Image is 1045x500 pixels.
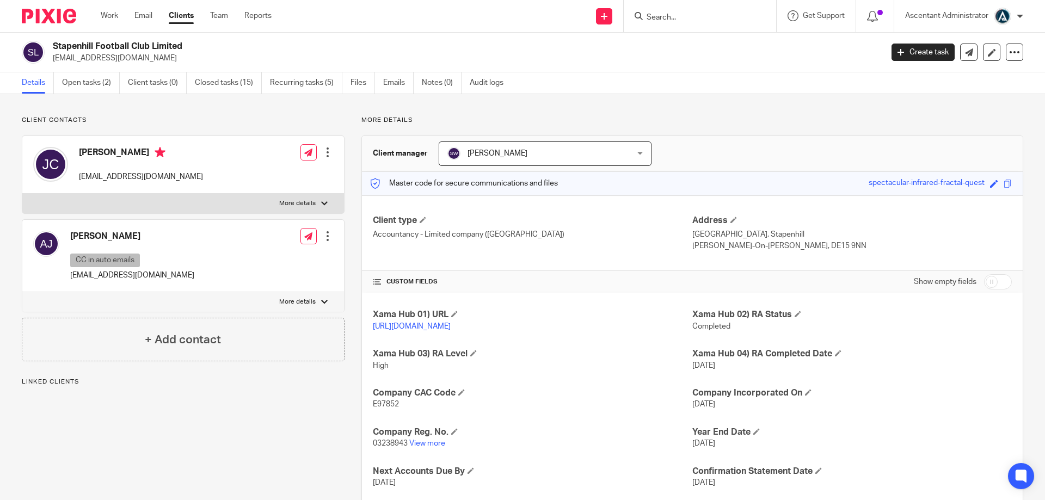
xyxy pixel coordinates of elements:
p: [EMAIL_ADDRESS][DOMAIN_NAME] [70,270,194,281]
span: High [373,362,389,369]
h4: Year End Date [692,427,1012,438]
span: Get Support [803,12,845,20]
img: Ascentant%20Round%20Only.png [994,8,1011,25]
img: svg%3E [447,147,460,160]
img: svg%3E [33,231,59,257]
a: Audit logs [470,72,512,94]
a: Reports [244,10,272,21]
img: svg%3E [33,147,68,182]
a: Email [134,10,152,21]
h3: Client manager [373,148,428,159]
h4: Address [692,215,1012,226]
p: More details [279,199,316,208]
input: Search [646,13,743,23]
p: [GEOGRAPHIC_DATA], Stapenhill [692,229,1012,240]
img: Pixie [22,9,76,23]
label: Show empty fields [914,276,976,287]
a: Recurring tasks (5) [270,72,342,94]
span: [DATE] [373,479,396,486]
a: Open tasks (2) [62,72,120,94]
p: CC in auto emails [70,254,140,267]
div: spectacular-infrared-fractal-quest [869,177,985,190]
p: Accountancy - Limited company ([GEOGRAPHIC_DATA]) [373,229,692,240]
h4: Xama Hub 02) RA Status [692,309,1012,320]
h4: Xama Hub 03) RA Level [373,348,692,360]
a: Notes (0) [422,72,462,94]
span: E97852 [373,400,399,408]
a: Team [210,10,228,21]
h4: Company CAC Code [373,387,692,399]
h4: [PERSON_NAME] [70,231,194,242]
span: [DATE] [692,362,715,369]
p: Linked clients [22,378,345,386]
span: [PERSON_NAME] [468,150,527,157]
a: Details [22,72,54,94]
a: Work [101,10,118,21]
h4: Confirmation Statement Date [692,466,1012,477]
p: [EMAIL_ADDRESS][DOMAIN_NAME] [79,171,203,182]
p: More details [279,298,316,306]
h4: Company Incorporated On [692,387,1012,399]
h4: Xama Hub 01) URL [373,309,692,320]
h4: Xama Hub 04) RA Completed Date [692,348,1012,360]
p: Client contacts [22,116,345,125]
span: Completed [692,323,730,330]
a: Create task [892,44,955,61]
img: svg%3E [22,41,45,64]
h4: Next Accounts Due By [373,466,692,477]
h2: Stapenhill Football Club Limited [53,41,711,52]
span: [DATE] [692,479,715,486]
h4: + Add contact [145,331,221,348]
span: [DATE] [692,400,715,408]
h4: [PERSON_NAME] [79,147,203,161]
p: Ascentant Administrator [905,10,988,21]
a: Clients [169,10,194,21]
p: [EMAIL_ADDRESS][DOMAIN_NAME] [53,53,875,64]
a: Client tasks (0) [128,72,187,94]
a: View more [409,440,445,447]
a: Emails [383,72,414,94]
i: Primary [155,147,165,158]
h4: Company Reg. No. [373,427,692,438]
h4: Client type [373,215,692,226]
p: [PERSON_NAME]-On-[PERSON_NAME], DE15 9NN [692,240,1012,251]
p: Master code for secure communications and files [370,178,558,189]
p: More details [361,116,1023,125]
a: Closed tasks (15) [195,72,262,94]
h4: CUSTOM FIELDS [373,277,692,286]
a: [URL][DOMAIN_NAME] [373,323,451,330]
a: Files [351,72,375,94]
span: 03238943 [373,440,408,447]
span: [DATE] [692,440,715,447]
